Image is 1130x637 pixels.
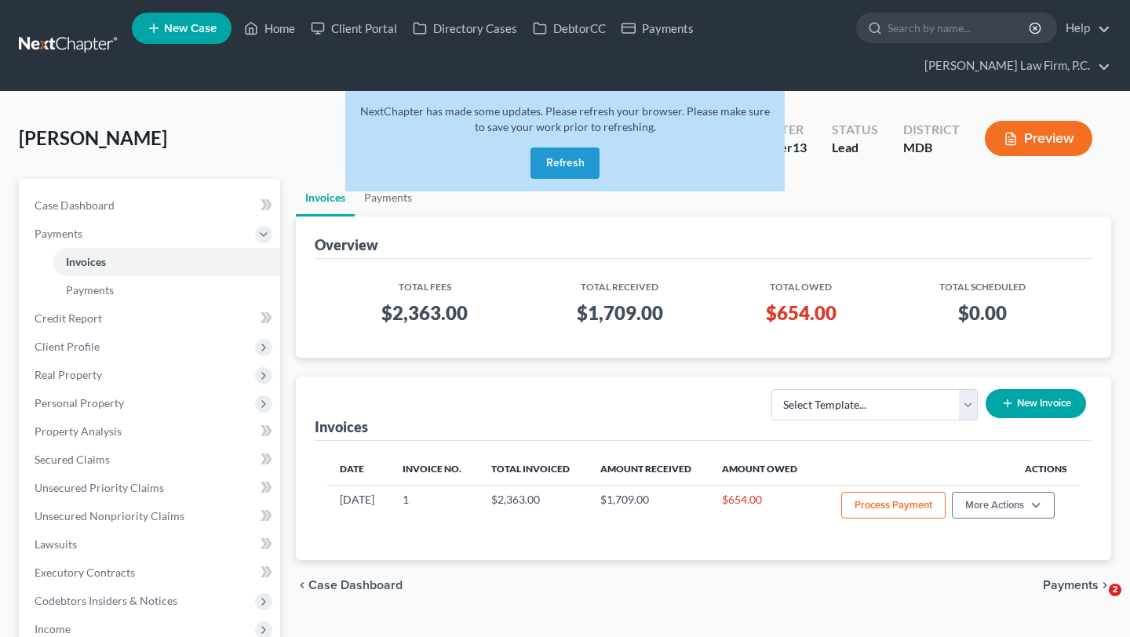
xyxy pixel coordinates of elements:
[35,340,100,353] span: Client Profile
[523,271,718,294] th: Total Received
[479,485,588,529] td: $2,363.00
[22,417,280,446] a: Property Analysis
[35,594,177,607] span: Codebtors Insiders & Notices
[952,492,1055,519] button: More Actions
[35,368,102,381] span: Real Property
[1043,579,1099,591] span: Payments
[296,179,355,217] a: Invoices
[22,191,280,220] a: Case Dashboard
[35,622,71,635] span: Income
[903,121,960,139] div: District
[22,559,280,587] a: Executory Contracts
[841,492,946,519] button: Process Payment
[390,453,479,485] th: Invoice No.
[390,485,479,529] td: 1
[35,396,124,409] span: Personal Property
[588,453,710,485] th: Amount Received
[35,453,110,466] span: Secured Claims
[730,300,873,326] h3: $654.00
[303,14,405,42] a: Client Portal
[479,453,588,485] th: Total Invoiced
[35,481,164,494] span: Unsecured Priority Claims
[22,474,280,502] a: Unsecured Priority Claims
[35,227,82,240] span: Payments
[1109,584,1121,596] span: 2
[903,139,960,157] div: MDB
[22,502,280,530] a: Unsecured Nonpriority Claims
[832,121,878,139] div: Status
[308,579,403,591] span: Case Dashboard
[327,453,390,485] th: Date
[315,235,378,254] div: Overview
[709,453,815,485] th: Amount Owed
[35,424,122,438] span: Property Analysis
[815,453,1080,485] th: Actions
[35,198,115,212] span: Case Dashboard
[525,14,614,42] a: DebtorCC
[22,304,280,333] a: Credit Report
[793,140,807,155] span: 13
[164,23,217,35] span: New Case
[898,300,1068,326] h3: $0.00
[340,300,510,326] h3: $2,363.00
[530,147,600,179] button: Refresh
[66,255,106,268] span: Invoices
[614,14,702,42] a: Payments
[1058,14,1110,42] a: Help
[360,104,770,133] span: NextChapter has made some updates. Please refresh your browser. Please make sure to save your wor...
[236,14,303,42] a: Home
[53,276,280,304] a: Payments
[588,485,710,529] td: $1,709.00
[717,271,885,294] th: Total Owed
[1077,584,1114,621] iframe: Intercom live chat
[53,248,280,276] a: Invoices
[22,446,280,474] a: Secured Claims
[1099,579,1111,591] i: chevron_right
[35,311,102,325] span: Credit Report
[35,509,184,522] span: Unsecured Nonpriority Claims
[327,485,390,529] td: [DATE]
[832,139,878,157] div: Lead
[19,126,167,149] span: [PERSON_NAME]
[1043,579,1111,591] button: Payments chevron_right
[35,566,135,579] span: Executory Contracts
[327,271,523,294] th: Total Fees
[986,389,1086,418] button: New Invoice
[535,300,705,326] h3: $1,709.00
[315,417,368,436] div: Invoices
[66,283,114,297] span: Payments
[405,14,525,42] a: Directory Cases
[709,485,815,529] td: $654.00
[22,530,280,559] a: Lawsuits
[296,579,403,591] button: chevron_left Case Dashboard
[885,271,1081,294] th: Total Scheduled
[35,537,77,551] span: Lawsuits
[888,13,1031,42] input: Search by name...
[296,579,308,591] i: chevron_left
[917,52,1110,80] a: [PERSON_NAME] Law Firm, P.C.
[985,121,1092,156] button: Preview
